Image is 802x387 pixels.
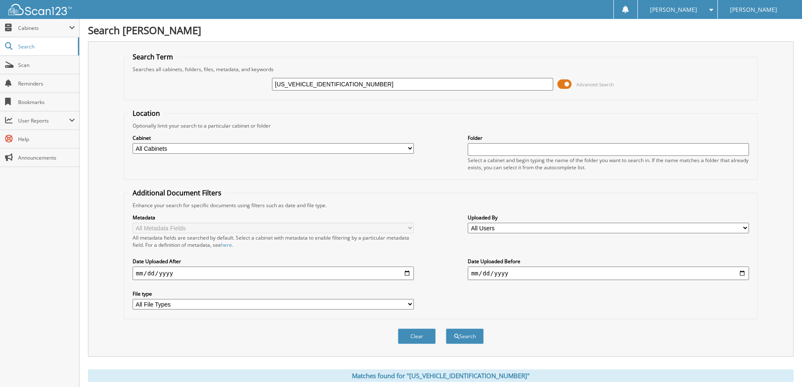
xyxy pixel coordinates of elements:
[760,347,802,387] iframe: Chat Widget
[133,258,414,265] label: Date Uploaded After
[446,328,484,344] button: Search
[128,66,753,73] div: Searches all cabinets, folders, files, metadata, and keywords
[18,24,69,32] span: Cabinets
[468,267,749,280] input: end
[133,267,414,280] input: start
[468,214,749,221] label: Uploaded By
[576,81,614,88] span: Advanced Search
[133,290,414,297] label: File type
[88,369,794,382] div: Matches found for "[US_VEHICLE_IDENTIFICATION_NUMBER]"
[128,202,753,209] div: Enhance your search for specific documents using filters such as date and file type.
[730,7,777,12] span: [PERSON_NAME]
[650,7,697,12] span: [PERSON_NAME]
[128,52,177,61] legend: Search Term
[18,61,75,69] span: Scan
[18,117,69,124] span: User Reports
[133,214,414,221] label: Metadata
[18,154,75,161] span: Announcements
[468,134,749,141] label: Folder
[8,4,72,15] img: scan123-logo-white.svg
[128,188,226,198] legend: Additional Document Filters
[18,43,74,50] span: Search
[468,157,749,171] div: Select a cabinet and begin typing the name of the folder you want to search in. If the name match...
[128,109,164,118] legend: Location
[221,241,232,248] a: here
[18,136,75,143] span: Help
[88,23,794,37] h1: Search [PERSON_NAME]
[18,80,75,87] span: Reminders
[133,234,414,248] div: All metadata fields are searched by default. Select a cabinet with metadata to enable filtering b...
[468,258,749,265] label: Date Uploaded Before
[128,122,753,129] div: Optionally limit your search to a particular cabinet or folder
[18,99,75,106] span: Bookmarks
[398,328,436,344] button: Clear
[133,134,414,141] label: Cabinet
